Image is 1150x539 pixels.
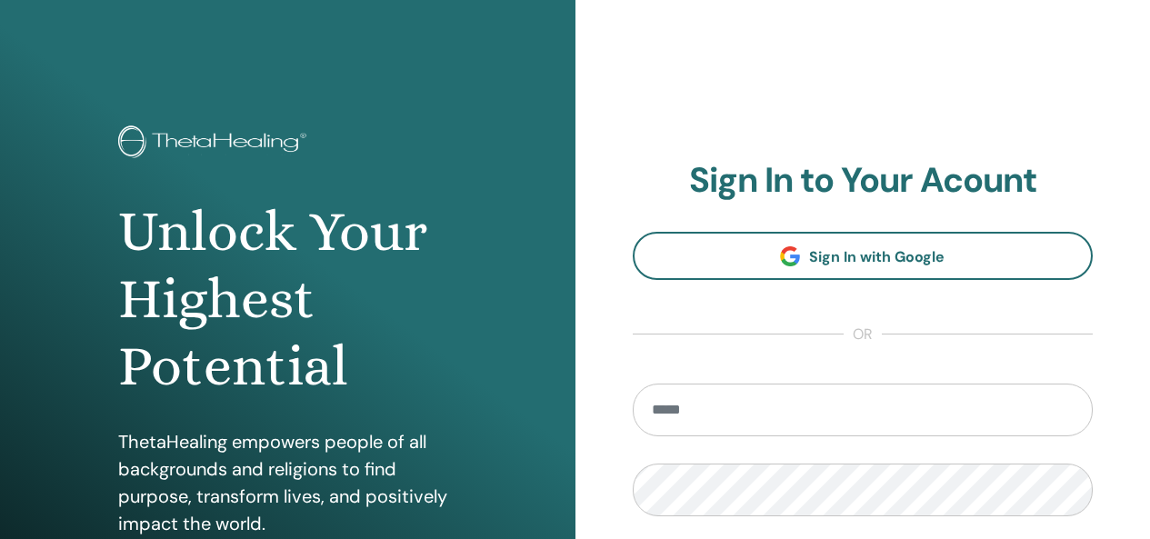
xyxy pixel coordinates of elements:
h1: Unlock Your Highest Potential [118,198,456,401]
p: ThetaHealing empowers people of all backgrounds and religions to find purpose, transform lives, a... [118,428,456,537]
a: Sign In with Google [633,232,1094,280]
span: or [844,324,882,345]
h2: Sign In to Your Acount [633,160,1094,202]
span: Sign In with Google [809,247,945,266]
